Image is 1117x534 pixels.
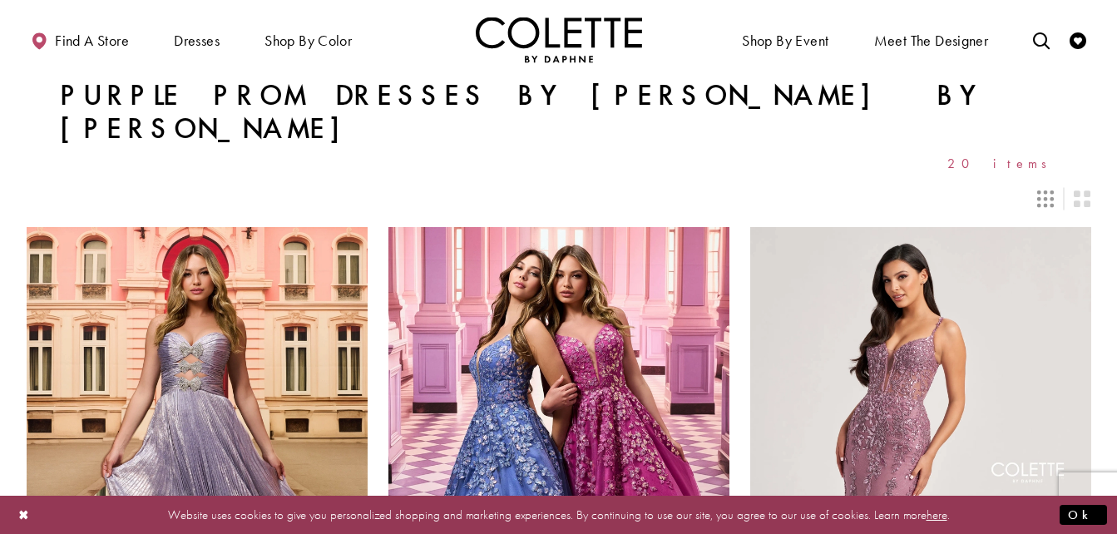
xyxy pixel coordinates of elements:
[264,32,352,49] span: Shop by color
[476,17,642,62] img: Colette by Daphne
[1060,504,1107,525] button: Submit Dialog
[870,17,993,62] a: Meet the designer
[742,32,828,49] span: Shop By Event
[260,17,356,62] span: Shop by color
[1029,17,1054,62] a: Toggle search
[120,503,997,526] p: Website uses cookies to give you personalized shopping and marketing experiences. By continuing t...
[55,32,129,49] span: Find a store
[60,79,1058,146] h1: Purple Prom Dresses by [PERSON_NAME] by [PERSON_NAME]
[738,17,833,62] span: Shop By Event
[27,17,133,62] a: Find a store
[1065,17,1090,62] a: Check Wishlist
[947,156,1058,171] span: 20 items
[476,17,642,62] a: Visit Home Page
[174,32,220,49] span: Dresses
[927,506,947,522] a: here
[1074,190,1090,207] span: Switch layout to 2 columns
[10,500,38,529] button: Close Dialog
[17,180,1101,217] div: Layout Controls
[170,17,224,62] span: Dresses
[874,32,989,49] span: Meet the designer
[1037,190,1054,207] span: Switch layout to 3 columns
